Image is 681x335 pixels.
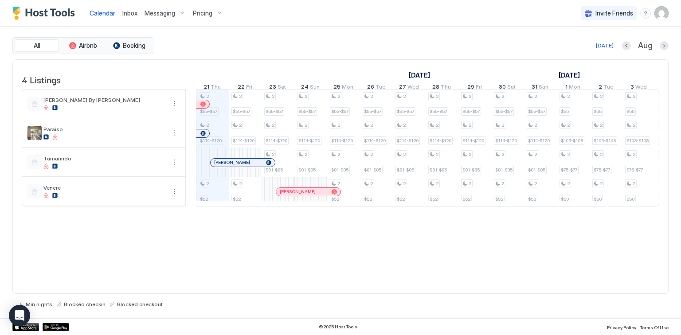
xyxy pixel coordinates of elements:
[43,155,166,162] span: Tamarindo
[528,167,545,173] span: $81-$85
[9,305,30,326] div: Open Intercom Messenger
[298,109,316,114] span: $55-$57
[469,93,471,99] span: 2
[430,82,453,94] a: August 28, 2025
[430,167,447,173] span: $81-$85
[337,122,340,128] span: 2
[204,83,209,93] span: 21
[233,196,241,202] span: $52
[635,83,647,93] span: Wed
[206,93,209,99] span: 2
[61,39,105,52] button: Airbnb
[193,9,212,17] span: Pricing
[337,181,340,187] span: 2
[364,167,381,173] span: $81-$85
[436,122,438,128] span: 2
[12,323,39,331] a: App Store
[397,138,419,144] span: $114-$120
[201,82,223,94] a: August 21, 2025
[563,82,583,94] a: September 1, 2025
[117,301,163,308] span: Blocked checkout
[12,7,79,20] a: Host Tools Logo
[239,122,242,128] span: 2
[370,152,373,157] span: 2
[272,93,274,99] span: 2
[206,181,209,187] span: 2
[640,8,651,19] div: menu
[567,181,570,187] span: 2
[467,83,474,93] span: 29
[528,109,545,114] span: $55-$57
[465,82,484,94] a: August 29, 2025
[633,122,635,128] span: 2
[436,152,438,157] span: 2
[337,152,340,157] span: 2
[534,122,537,128] span: 2
[43,184,166,191] span: Venere
[561,167,577,173] span: $75-$77
[272,152,274,157] span: 2
[567,152,570,157] span: 2
[376,83,385,93] span: Tue
[298,167,316,173] span: $81-$85
[600,93,603,99] span: 2
[599,83,602,93] span: 2
[594,196,602,202] span: $50
[595,40,615,51] button: [DATE]
[200,138,222,144] span: $114-$120
[501,152,504,157] span: 2
[528,196,536,202] span: $52
[626,109,634,114] span: $55
[22,73,61,86] span: 4 Listings
[407,83,419,93] span: Wed
[305,93,307,99] span: 2
[367,83,374,93] span: 26
[305,122,307,128] span: 2
[497,82,518,94] a: August 30, 2025
[269,83,276,93] span: 23
[15,39,59,52] button: All
[331,138,353,144] span: $114-$120
[107,39,151,52] button: Booking
[476,83,482,93] span: Fri
[594,109,602,114] span: $55
[403,181,406,187] span: 2
[469,152,471,157] span: 2
[331,196,339,202] span: $52
[561,196,569,202] span: $50
[246,83,252,93] span: Fri
[370,181,373,187] span: 2
[278,83,286,93] span: Sat
[266,109,283,114] span: $55-$57
[430,138,451,144] span: $114-$120
[235,82,254,94] a: August 22, 2025
[280,189,316,195] span: [PERSON_NAME]
[123,42,145,50] span: Booking
[397,82,421,94] a: August 27, 2025
[534,181,537,187] span: 2
[200,109,217,114] span: $55-$57
[430,196,438,202] span: $52
[507,83,516,93] span: Sat
[26,301,52,308] span: Min nights
[403,152,406,157] span: 2
[534,93,537,99] span: 2
[397,167,414,173] span: $81-$85
[594,138,616,144] span: $103-$108
[298,138,320,144] span: $114-$120
[169,128,180,138] button: More options
[607,325,636,330] span: Privacy Policy
[43,126,166,132] span: Paraiso
[430,109,447,114] span: $55-$57
[211,83,221,93] span: Thu
[305,152,307,157] span: 2
[539,83,548,93] span: Sun
[436,93,438,99] span: 2
[600,122,603,128] span: 2
[436,181,438,187] span: 2
[603,83,613,93] span: Tue
[122,8,137,18] a: Inbox
[596,42,614,50] div: [DATE]
[403,122,406,128] span: 2
[370,93,373,99] span: 2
